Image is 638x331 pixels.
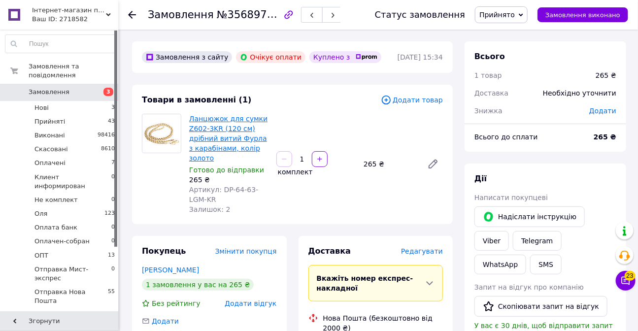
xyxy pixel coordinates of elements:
time: [DATE] 15:34 [398,53,443,61]
div: Замовлення з сайту [142,51,232,63]
div: 265 ₴ [596,70,616,80]
img: Ланцюжок для сумки Z602-3KR (120 см) дрібний витий Фурла з карабінами, колір золото [142,114,181,153]
span: Оплата банк [34,223,77,232]
span: Покупець [142,246,186,256]
a: Редагувати [423,154,443,174]
span: Отправка Нова Пошта [34,288,108,305]
button: SMS [530,255,562,274]
div: Ваш ID: 2718582 [32,15,118,24]
span: 43 [108,117,115,126]
span: Не комплект [34,196,78,204]
span: ОПТ [34,251,48,260]
button: Скопіювати запит на відгук [474,296,607,317]
span: Залишок: 2 [189,205,231,213]
span: Запит на відгук про компанію [474,283,584,291]
span: Отправка Розетка [34,311,96,320]
img: prom [356,54,377,60]
span: 13 [108,251,115,260]
div: 1 замовлення у вас на 265 ₴ [142,279,254,291]
span: Додати [589,107,616,115]
span: Отправка Мист-экспрес [34,265,111,283]
span: Інтернет-магазин пряжі та фурнітури SHIKIMIKI [32,6,106,15]
span: 8610 [101,145,115,154]
span: 0 [111,196,115,204]
span: 0 [111,265,115,283]
span: Замовлення [148,9,214,21]
span: 3 [111,103,115,112]
span: Знижка [474,107,503,115]
span: Замовлення виконано [545,11,620,19]
div: 265 ₴ [189,175,269,185]
div: Куплено з [309,51,381,63]
span: Додати [152,317,179,325]
a: [PERSON_NAME] [142,266,199,274]
div: Повернутися назад [128,10,136,20]
button: Надіслати інструкцію [474,206,585,227]
div: 265 ₴ [360,157,419,171]
span: Готово до відправки [189,166,264,174]
span: 0 [111,223,115,232]
span: Додати відгук [225,299,276,307]
span: 0 [111,173,115,191]
div: Статус замовлення [375,10,466,20]
span: Доставка [474,89,508,97]
a: Viber [474,231,509,251]
span: 0 [111,237,115,246]
span: Змінити покупця [215,247,277,255]
span: Редагувати [401,247,443,255]
span: 0 [111,311,115,320]
input: Пошук [5,35,115,53]
span: Всього до сплати [474,133,538,141]
div: Очікує оплати [236,51,305,63]
span: Оля [34,209,47,218]
a: Telegram [513,231,561,251]
span: Оплачен-собран [34,237,90,246]
span: 55 [108,288,115,305]
span: Оплачені [34,159,66,167]
span: Виконані [34,131,65,140]
span: Замовлення та повідомлення [29,62,118,80]
button: Чат з покупцем23 [616,271,636,291]
span: Додати товар [381,95,443,105]
span: Товари в замовленні (1) [142,95,252,104]
span: Без рейтингу [152,299,201,307]
span: Дії [474,174,487,183]
div: комплект [275,167,314,177]
span: Доставка [308,246,351,256]
a: WhatsApp [474,255,526,274]
b: 265 ₴ [594,133,616,141]
span: Вкажіть номер експрес-накладної [317,274,413,292]
span: 23 [625,271,636,281]
span: 3 [103,88,113,96]
span: Всього [474,52,505,61]
span: №356897055 [217,8,287,21]
span: 98416 [98,131,115,140]
span: Прийняті [34,117,65,126]
span: Скасовані [34,145,68,154]
span: 7 [111,159,115,167]
span: Артикул: DP-64-63-LGM-KR [189,186,258,203]
span: Нові [34,103,49,112]
span: Прийнято [479,11,515,19]
a: Ланцюжок для сумки Z602-3KR (120 см) дрібний витий Фурла з карабінами, колір золото [189,115,268,162]
span: Написати покупцеві [474,194,548,201]
div: Необхідно уточнити [537,82,622,104]
span: 123 [104,209,115,218]
span: Клиент информирован [34,173,111,191]
button: Замовлення виконано [537,7,628,22]
span: Замовлення [29,88,69,97]
span: 1 товар [474,71,502,79]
